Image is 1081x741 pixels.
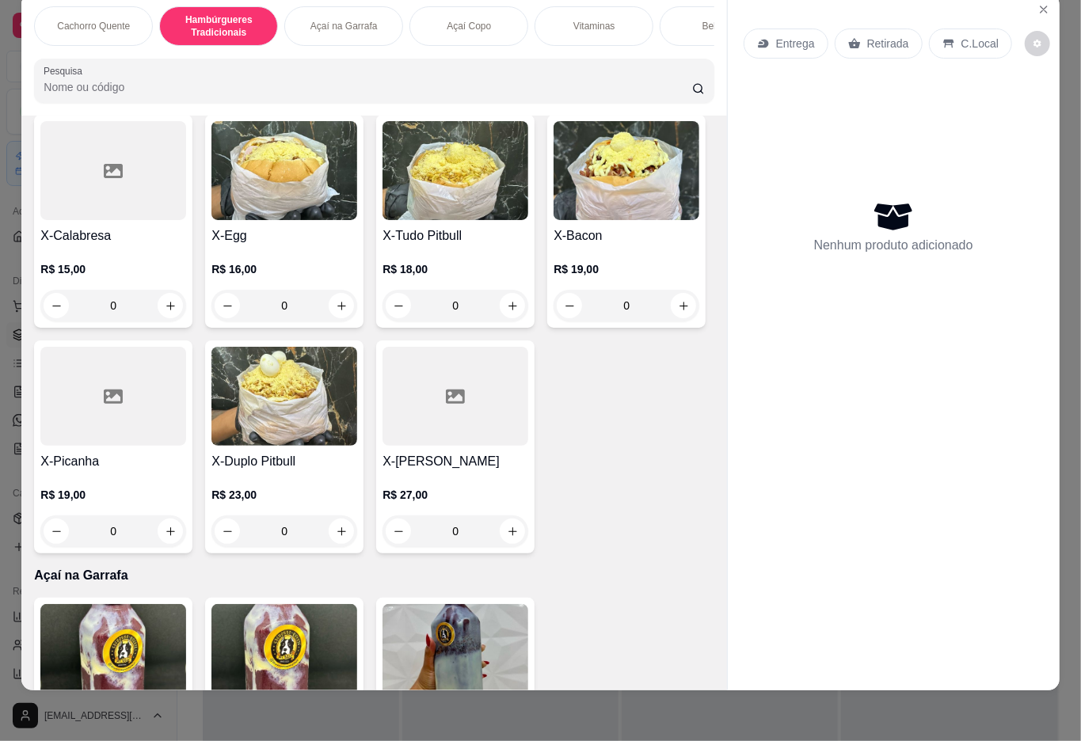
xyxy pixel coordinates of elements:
p: R$ 15,00 [40,261,186,277]
img: product-image [383,121,528,220]
p: Açaí Copo [447,20,491,32]
p: Nenhum produto adicionado [814,236,973,255]
p: R$ 23,00 [211,487,357,503]
img: product-image [40,604,186,703]
p: Hambúrgueres Tradicionais [173,13,265,39]
p: Açaí na Garrafa [34,566,714,585]
p: R$ 16,00 [211,261,357,277]
h4: X-Calabresa [40,226,186,245]
h4: X-[PERSON_NAME] [383,452,528,471]
p: R$ 18,00 [383,261,528,277]
h4: X-Duplo Pitbull [211,452,357,471]
p: Açaí na Garrafa [310,20,378,32]
p: C.Local [961,36,999,51]
p: Retirada [867,36,909,51]
h4: X-Tudo Pitbull [383,226,528,245]
p: Vitaminas [573,20,615,32]
button: decrease-product-quantity [1025,31,1050,56]
p: R$ 19,00 [40,487,186,503]
img: product-image [554,121,699,220]
img: product-image [211,604,357,703]
img: product-image [211,121,357,220]
p: Entrega [776,36,815,51]
img: product-image [211,347,357,446]
p: Bebidas [702,20,737,32]
p: R$ 19,00 [554,261,699,277]
input: Pesquisa [44,79,692,95]
h4: X-Bacon [554,226,699,245]
h4: X-Egg [211,226,357,245]
img: product-image [383,604,528,703]
p: R$ 27,00 [383,487,528,503]
p: Cachorro Quente [57,20,130,32]
h4: X-Picanha [40,452,186,471]
label: Pesquisa [44,64,88,78]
